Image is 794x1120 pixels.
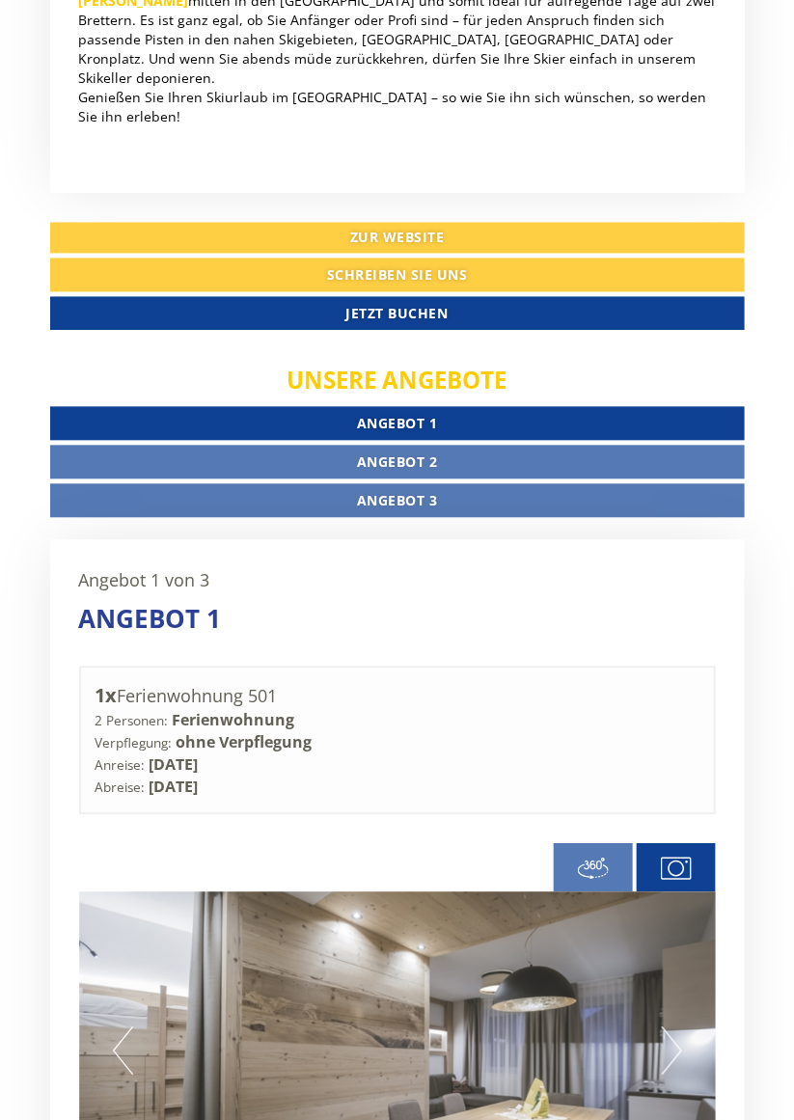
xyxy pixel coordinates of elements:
a: Schreiben Sie uns [50,259,745,292]
span: Angebot 2 [357,453,438,472]
span: Angebot 1 [357,415,438,433]
small: 2 Personen: [96,712,169,730]
div: Ferienwohnung 501 [96,683,699,711]
img: 360-grad.svg [578,854,609,885]
b: [DATE] [150,777,199,798]
img: camera.svg [661,854,692,885]
small: Verpflegung: [96,734,173,752]
b: 1x [96,683,118,709]
small: Anreise: [96,756,146,775]
span: Angebot 3 [357,492,438,510]
div: Guten Tag, wie können wir Ihnen helfen? [14,52,332,111]
b: ohne Verpflegung [177,732,313,753]
div: Angebot 1 [79,602,222,638]
div: Unsere Angebote [50,365,745,397]
small: 13:42 [29,94,322,107]
a: Zur Website [50,223,745,254]
b: Ferienwohnung [173,710,295,731]
a: Jetzt buchen [50,297,745,331]
div: [DATE] [283,14,354,47]
b: [DATE] [150,754,199,776]
span: Angebot 1 von 3 [79,569,210,592]
button: Next [662,1027,682,1076]
div: Hotel Garni & App. Schneider [29,56,322,71]
button: Previous [113,1027,133,1076]
button: Senden [520,508,637,542]
small: Abreise: [96,779,146,797]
